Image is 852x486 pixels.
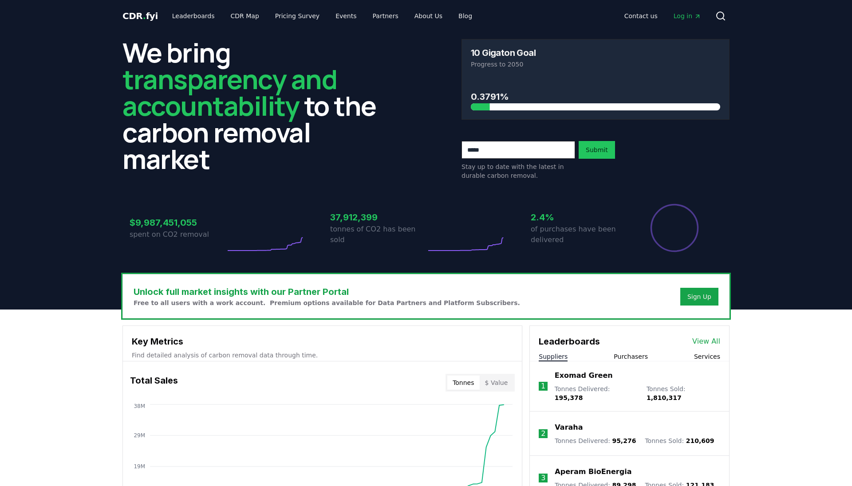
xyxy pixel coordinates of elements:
span: 195,378 [555,394,583,401]
span: CDR fyi [122,11,158,21]
p: spent on CO2 removal [130,229,225,240]
span: Log in [674,12,701,20]
p: 1 [541,381,545,392]
h3: $9,987,451,055 [130,216,225,229]
button: $ Value [480,376,513,390]
nav: Main [617,8,708,24]
span: transparency and accountability [122,61,337,124]
p: 2 [541,428,545,439]
p: Tonnes Sold : [645,436,714,445]
a: Contact us [617,8,665,24]
h3: 2.4% [531,211,627,224]
p: Progress to 2050 [471,60,720,69]
button: Sign Up [680,288,718,306]
a: Leaderboards [165,8,222,24]
h3: Leaderboards [539,335,600,348]
a: CDR Map [224,8,266,24]
a: Pricing Survey [268,8,327,24]
tspan: 29M [134,432,145,439]
a: Exomad Green [555,370,613,381]
span: 1,810,317 [647,394,682,401]
button: Purchasers [614,352,648,361]
button: Suppliers [539,352,568,361]
a: Events [328,8,363,24]
button: Tonnes [447,376,479,390]
div: Percentage of sales delivered [650,203,699,253]
p: Free to all users with a work account. Premium options available for Data Partners and Platform S... [134,298,520,307]
h3: 37,912,399 [330,211,426,224]
tspan: 19M [134,463,145,470]
a: Log in [667,8,708,24]
span: 210,609 [686,437,714,444]
p: Find detailed analysis of carbon removal data through time. [132,351,513,360]
h3: Total Sales [130,374,178,392]
tspan: 38M [134,403,145,409]
h3: 0.3791% [471,90,720,103]
h3: Key Metrics [132,335,513,348]
a: Sign Up [687,292,711,301]
button: Services [694,352,720,361]
nav: Main [165,8,479,24]
a: About Us [407,8,450,24]
a: Blog [451,8,479,24]
p: Tonnes Delivered : [555,436,636,445]
a: Aperam BioEnergia [555,466,631,477]
h3: 10 Gigaton Goal [471,48,536,57]
p: Tonnes Sold : [647,384,720,402]
h2: We bring to the carbon removal market [122,39,390,172]
a: Varaha [555,422,583,433]
a: View All [692,336,720,347]
a: Partners [366,8,406,24]
p: of purchases have been delivered [531,224,627,245]
p: Stay up to date with the latest in durable carbon removal. [461,162,575,180]
span: . [143,11,146,21]
h3: Unlock full market insights with our Partner Portal [134,285,520,298]
a: CDR.fyi [122,10,158,22]
p: 3 [541,473,545,483]
p: Tonnes Delivered : [555,384,638,402]
span: 95,276 [612,437,636,444]
p: tonnes of CO2 has been sold [330,224,426,245]
button: Submit [579,141,615,159]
